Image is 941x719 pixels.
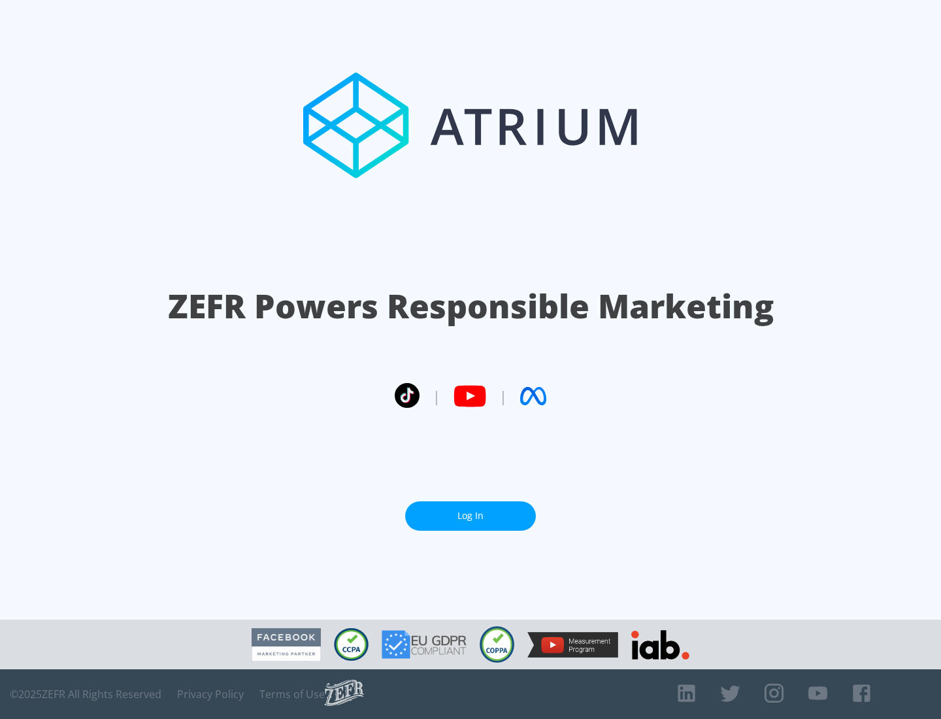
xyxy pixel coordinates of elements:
a: Terms of Use [259,688,325,701]
img: CCPA Compliant [334,628,369,661]
h1: ZEFR Powers Responsible Marketing [168,284,774,329]
a: Log In [405,501,536,531]
a: Privacy Policy [177,688,244,701]
img: Facebook Marketing Partner [252,628,321,661]
img: COPPA Compliant [480,626,514,663]
span: © 2025 ZEFR All Rights Reserved [10,688,161,701]
img: IAB [631,630,689,660]
img: GDPR Compliant [382,630,467,659]
span: | [499,386,507,406]
img: YouTube Measurement Program [527,632,618,658]
span: | [433,386,440,406]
